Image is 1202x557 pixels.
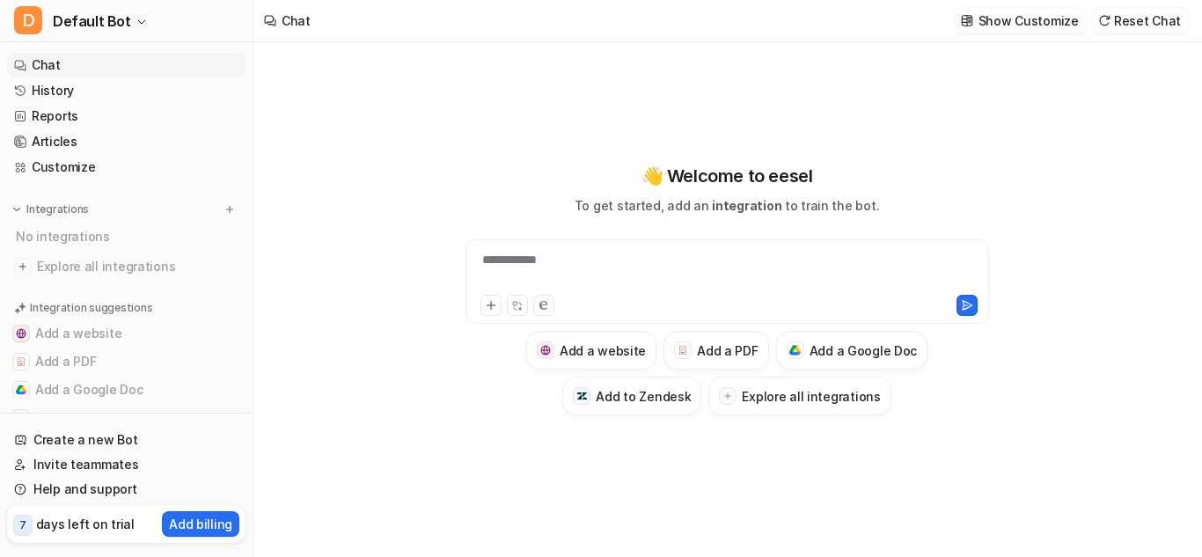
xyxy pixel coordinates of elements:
span: Default Bot [53,9,131,33]
a: Articles [7,129,246,154]
a: Explore all integrations [7,254,246,279]
button: Explore all integrations [708,377,891,415]
span: Explore all integrations [37,253,238,281]
img: explore all integrations [14,258,32,275]
p: Add billing [169,515,232,533]
button: Add to ZendeskAdd to Zendesk [562,377,701,415]
p: To get started, add an to train the bot. [575,196,879,215]
img: Add to Zendesk [576,391,588,402]
img: expand menu [11,203,23,216]
button: Show Customize [956,8,1086,33]
img: customize [961,14,973,27]
p: Show Customize [978,11,1079,30]
img: Add a PDF [678,345,689,355]
p: 👋 Welcome to eesel [641,163,813,189]
button: Add to ZendeskAdd to Zendesk [7,404,246,432]
button: Add a websiteAdd a website [7,319,246,348]
h3: Add a Google Doc [810,341,918,360]
button: Add a PDFAdd a PDF [663,331,768,370]
img: Add a Google Doc [16,385,26,395]
img: menu_add.svg [224,203,236,216]
a: Chat [7,53,246,77]
button: Reset Chat [1093,8,1188,33]
a: Help and support [7,477,246,502]
button: Add a Google DocAdd a Google Doc [776,331,928,370]
p: 7 [19,517,26,533]
span: integration [712,198,781,213]
a: Reports [7,104,246,128]
img: Add a Google Doc [789,345,801,355]
a: Customize [7,155,246,180]
img: Add a PDF [16,356,26,367]
a: History [7,78,246,103]
span: D [14,6,42,34]
button: Add a Google DocAdd a Google Doc [7,376,246,404]
a: Invite teammates [7,452,246,477]
h3: Explore all integrations [742,387,880,406]
button: Add a websiteAdd a website [526,331,656,370]
button: Add billing [162,511,239,537]
h3: Add a website [560,341,646,360]
div: Chat [282,11,311,30]
img: Add a website [540,345,552,356]
img: reset [1098,14,1110,27]
h3: Add a PDF [697,341,758,360]
p: Integrations [26,202,89,216]
h3: Add to Zendesk [596,387,691,406]
img: Add a website [16,328,26,339]
p: days left on trial [36,515,135,533]
button: Add a PDFAdd a PDF [7,348,246,376]
a: Create a new Bot [7,428,246,452]
p: Integration suggestions [30,300,152,316]
div: No integrations [11,222,246,251]
button: Integrations [7,201,94,218]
